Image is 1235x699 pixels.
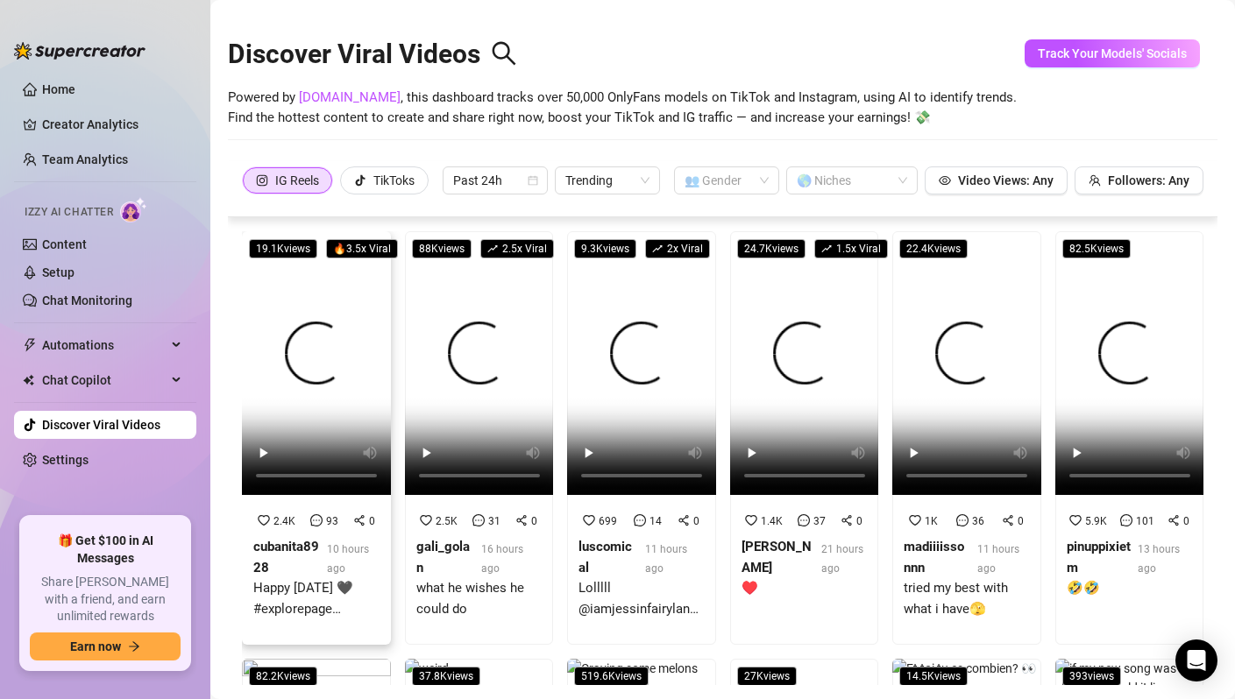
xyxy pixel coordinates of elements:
[567,231,716,645] a: 9.3Kviewsrise2x Viral699140luscomical11 hours agoLolllll @iamjessinfairyland @oacesmagishere @jes...
[856,515,862,527] span: 0
[574,239,636,258] span: 9.3K views
[1136,515,1154,527] span: 101
[326,239,398,258] span: 🔥 3.5 x Viral
[737,667,797,686] span: 27K views
[574,667,649,686] span: 519.6K views
[472,514,485,526] span: message
[925,166,1068,194] button: Video Views: Any
[814,239,888,258] span: 1.5 x Viral
[273,515,295,527] span: 2.4K
[416,578,543,619] div: what he wishes he could do
[1002,514,1014,526] span: share-alt
[491,40,517,67] span: search
[353,514,366,526] span: share-alt
[1183,515,1189,527] span: 0
[228,88,1017,129] span: Powered by , this dashboard tracks over 50,000 OnlyFans models on TikTok and Instagram, using AI ...
[565,167,649,194] span: Trending
[42,82,75,96] a: Home
[742,539,812,575] strong: [PERSON_NAME]
[1025,39,1200,67] button: Track Your Models' Socials
[42,453,89,467] a: Settings
[1038,46,1187,60] span: Track Your Models' Socials
[1108,173,1189,187] span: Followers: Any
[30,632,181,660] button: Earn nowarrow-right
[373,167,415,194] div: TikToks
[405,659,449,678] img: weird
[904,539,964,575] strong: madiiiissonnn
[405,231,554,645] a: 88Kviewsrise2.5x Viral2.5K310gali_golan16 hours agowhat he wishes he could do
[412,667,480,686] span: 37.8K views
[515,514,528,526] span: share-alt
[1055,231,1204,645] a: 82.5Kviews5.9K1010pinuppixietm13 hours ago🤣🤣
[892,231,1041,645] a: 22.4Kviews1K360madiiiissonnn11 hours agotried my best with what i have🫣
[249,667,317,686] span: 82.2K views
[798,514,810,526] span: message
[420,514,432,526] span: heart
[528,175,538,186] span: calendar
[70,639,121,653] span: Earn now
[23,374,34,386] img: Chat Copilot
[1168,514,1180,526] span: share-alt
[42,110,182,138] a: Creator Analytics
[1089,174,1101,187] span: team
[23,338,37,352] span: thunderbolt
[42,418,160,432] a: Discover Viral Videos
[299,89,401,105] a: [DOMAIN_NAME]
[899,667,968,686] span: 14.5K views
[310,514,323,526] span: message
[583,514,595,526] span: heart
[652,244,663,254] span: rise
[258,514,270,526] span: heart
[120,197,147,222] img: AI Chatter
[42,265,75,279] a: Setup
[649,515,662,527] span: 14
[693,515,699,527] span: 0
[1018,515,1024,527] span: 0
[1062,667,1121,686] span: 393 views
[761,515,783,527] span: 1.4K
[436,515,458,527] span: 2.5K
[354,174,366,187] span: tik-tok
[253,539,319,575] strong: cubanita8928
[487,244,498,254] span: rise
[42,237,87,251] a: Content
[228,38,517,71] h2: Discover Viral Videos
[1120,514,1132,526] span: message
[416,539,470,575] strong: gali_golan
[30,574,181,625] span: Share [PERSON_NAME] with a friend, and earn unlimited rewards
[578,539,632,575] strong: luscomical
[453,167,537,194] span: Past 24h
[899,239,968,258] span: 22.4K views
[1085,515,1107,527] span: 5.9K
[645,543,687,575] span: 11 hours ago
[488,515,500,527] span: 31
[25,204,113,221] span: Izzy AI Chatter
[904,578,1030,619] div: tried my best with what i have🫣
[742,578,868,599] div: ♥️
[249,239,317,258] span: 19.1K views
[42,331,167,359] span: Automations
[578,578,705,619] div: Lolllll @iamjessinfairyland @oacesmagishere @jesssurfairy
[326,515,338,527] span: 93
[14,42,146,60] img: logo-BBDzfeDw.svg
[1075,166,1203,194] button: Followers: Any
[909,514,921,526] span: heart
[412,239,472,258] span: 88K views
[253,578,380,619] div: Happy [DATE] 🖤 #explorepage #fitnessmotivation
[925,515,938,527] span: 1K
[730,231,879,645] a: 24.7Kviewsrise1.5x Viral1.4K370[PERSON_NAME]21 hours ago♥️
[531,515,537,527] span: 0
[480,239,554,258] span: 2.5 x Viral
[42,366,167,394] span: Chat Copilot
[128,640,140,653] span: arrow-right
[972,515,984,527] span: 36
[745,514,757,526] span: heart
[958,173,1054,187] span: Video Views: Any
[1062,239,1131,258] span: 82.5K views
[977,543,1019,575] span: 11 hours ago
[256,174,268,187] span: instagram
[956,514,969,526] span: message
[678,514,690,526] span: share-alt
[841,514,853,526] span: share-alt
[939,174,951,187] span: eye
